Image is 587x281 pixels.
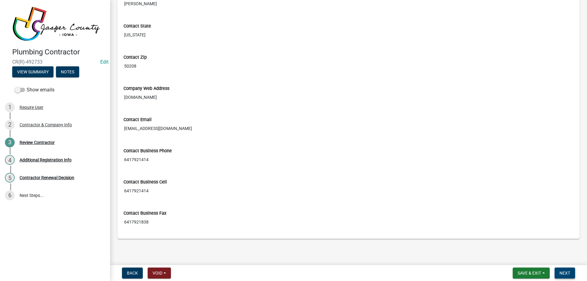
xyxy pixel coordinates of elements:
[12,66,54,77] button: View Summary
[124,149,172,153] label: Contact Business Phone
[5,155,15,165] div: 4
[20,140,55,145] div: Review Contractor
[124,24,151,28] label: Contact State
[20,105,43,109] div: Require User
[56,70,79,75] wm-modal-confirm: Notes
[153,271,162,275] span: Void
[12,70,54,75] wm-modal-confirm: Summary
[555,268,575,279] button: Next
[518,271,541,275] span: Save & Exit
[20,176,74,180] div: Contractor Renewal Decision
[122,268,143,279] button: Back
[5,190,15,200] div: 6
[124,180,167,184] label: Contact Business Cell
[5,173,15,183] div: 5
[124,87,169,91] label: Company Web Address
[513,268,550,279] button: Save & Exit
[56,66,79,77] button: Notes
[5,102,15,112] div: 1
[559,271,570,275] span: Next
[124,55,147,60] label: Contact Zip
[5,120,15,130] div: 2
[124,118,152,122] label: Contact Email
[100,59,109,65] wm-modal-confirm: Edit Application Number
[124,211,166,216] label: Contact Business Fax
[12,59,98,65] span: CR(R)-492733
[12,48,105,57] h4: Plumbing Contractor
[5,138,15,147] div: 3
[15,86,54,94] label: Show emails
[20,158,72,162] div: Additional Registration Info
[12,6,100,41] img: Jasper County, Iowa
[127,271,138,275] span: Back
[100,59,109,65] a: Edit
[20,123,72,127] div: Contractor & Company Info
[148,268,171,279] button: Void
